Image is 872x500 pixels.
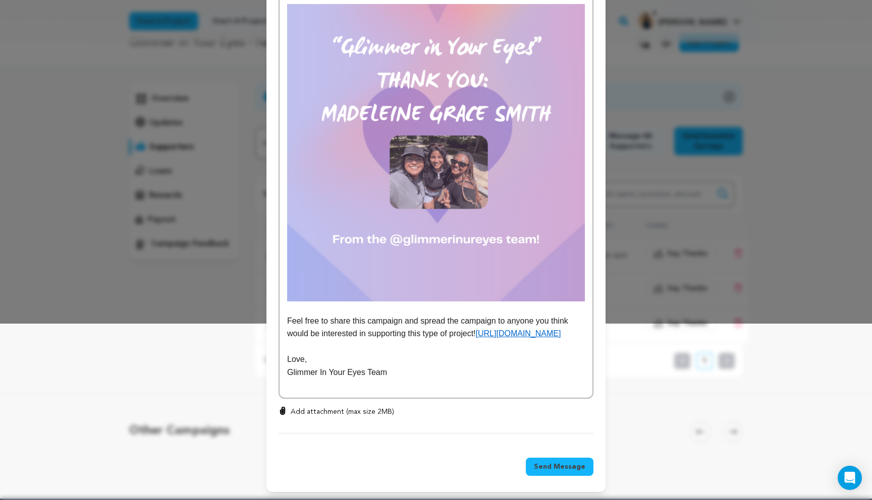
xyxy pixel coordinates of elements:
[838,466,862,490] div: Open Intercom Messenger
[476,329,561,338] a: [URL][DOMAIN_NAME]
[534,462,585,472] span: Send Message
[287,353,585,366] p: Love,
[287,366,585,379] p: Glimmer In Your Eyes Team
[291,407,394,417] p: Add attachment (max size 2MB)
[287,4,585,301] img: 1755831348-Social%20Media%20Shoutout%20-%20Thank%20Yous.png
[526,458,593,476] button: Send Message
[287,315,585,340] p: Feel free to share this campaign and spread the campaign to anyone you think would be interested ...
